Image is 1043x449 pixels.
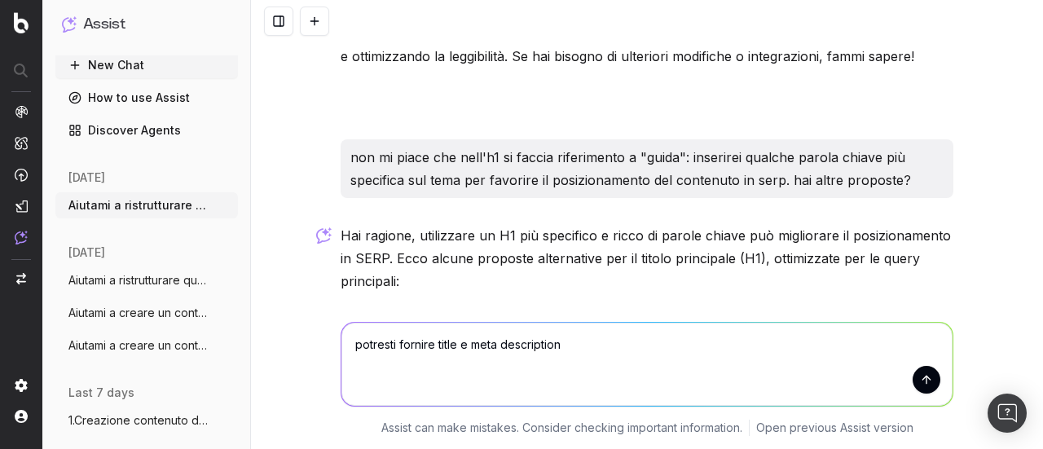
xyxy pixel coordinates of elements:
textarea: potresti fornire title e meta description? [341,323,953,406]
button: 1.Creazione contenuto da zero Aiutami a [55,407,238,434]
img: Intelligence [15,136,28,150]
img: Assist [62,16,77,32]
p: Questa versione rientra nel range di 900-1.000 parole, mantenendo tutte le informazioni essenzial... [341,22,953,68]
img: Assist [15,231,28,244]
button: New Chat [55,52,238,78]
a: How to use Assist [55,85,238,111]
span: [DATE] [68,169,105,186]
button: Aiutami a ristrutturare questa Guida in [55,267,238,293]
button: Aiutami a creare un contenuto Domanda Fr [55,332,238,359]
img: Botify logo [14,12,29,33]
button: Aiutami a creare un contenuto Domanda Fr [55,300,238,326]
img: Setting [15,379,28,392]
span: Aiutami a creare un contenuto Domanda Fr [68,305,212,321]
a: Open previous Assist version [756,420,913,436]
p: Hai ragione, utilizzare un H1 più specifico e ricco di parole chiave può migliorare il posizionam... [341,224,953,293]
span: 1.Creazione contenuto da zero Aiutami a [68,412,212,429]
img: Botify assist logo [316,227,332,244]
button: Assist [62,13,231,36]
h1: Assist [83,13,125,36]
img: Analytics [15,105,28,118]
img: My account [15,410,28,423]
button: Aiutami a ristrutturare questa Guida in [55,192,238,218]
span: Aiutami a ristrutturare questa Guida in [68,197,212,213]
span: [DATE] [68,244,105,261]
span: Aiutami a creare un contenuto Domanda Fr [68,337,212,354]
a: Discover Agents [55,117,238,143]
img: Activation [15,168,28,182]
img: Studio [15,200,28,213]
img: Switch project [16,273,26,284]
p: Assist can make mistakes. Consider checking important information. [381,420,742,436]
span: Aiutami a ristrutturare questa Guida in [68,272,212,288]
div: Open Intercom Messenger [988,394,1027,433]
p: non mi piace che nell'h1 si faccia riferimento a "guida": inserirei qualche parola chiave più spe... [350,146,944,191]
span: last 7 days [68,385,134,401]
